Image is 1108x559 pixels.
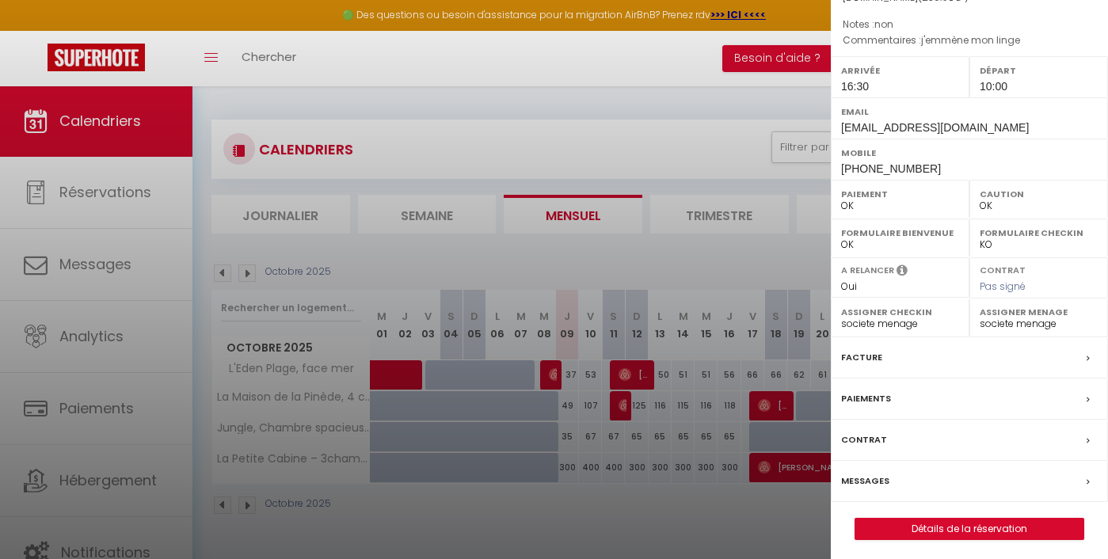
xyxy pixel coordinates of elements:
label: Mobile [841,145,1098,161]
p: Commentaires : [843,32,1096,48]
label: Paiement [841,186,959,202]
button: Détails de la réservation [855,518,1084,540]
span: non [874,17,893,31]
label: Départ [980,63,1098,78]
span: [EMAIL_ADDRESS][DOMAIN_NAME] [841,121,1029,134]
label: A relancer [841,264,894,277]
label: Facture [841,349,882,366]
a: Détails de la réservation [855,519,1083,539]
label: Arrivée [841,63,959,78]
label: Messages [841,473,889,489]
label: Formulaire Bienvenue [841,225,959,241]
span: [PHONE_NUMBER] [841,162,941,175]
span: 16:30 [841,80,869,93]
label: Caution [980,186,1098,202]
span: j'emmène mon linge [921,33,1020,47]
span: Pas signé [980,279,1026,293]
label: Assigner Menage [980,304,1098,320]
label: Formulaire Checkin [980,225,1098,241]
p: Notes : [843,17,1096,32]
span: 10:00 [980,80,1007,93]
label: Contrat [980,264,1026,274]
label: Email [841,104,1098,120]
label: Contrat [841,432,887,448]
label: Assigner Checkin [841,304,959,320]
label: Paiements [841,390,891,407]
i: Sélectionner OUI si vous souhaiter envoyer les séquences de messages post-checkout [897,264,908,281]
